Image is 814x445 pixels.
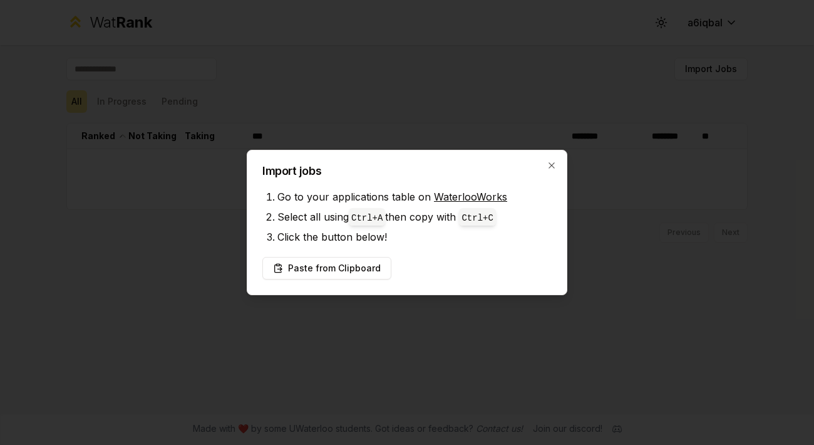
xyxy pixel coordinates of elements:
[434,191,507,203] a: WaterlooWorks
[262,165,552,177] h2: Import jobs
[277,207,552,227] li: Select all using then copy with
[351,213,383,223] code: Ctrl+ A
[262,257,391,280] button: Paste from Clipboard
[277,187,552,207] li: Go to your applications table on
[461,213,493,223] code: Ctrl+ C
[277,227,552,247] li: Click the button below!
